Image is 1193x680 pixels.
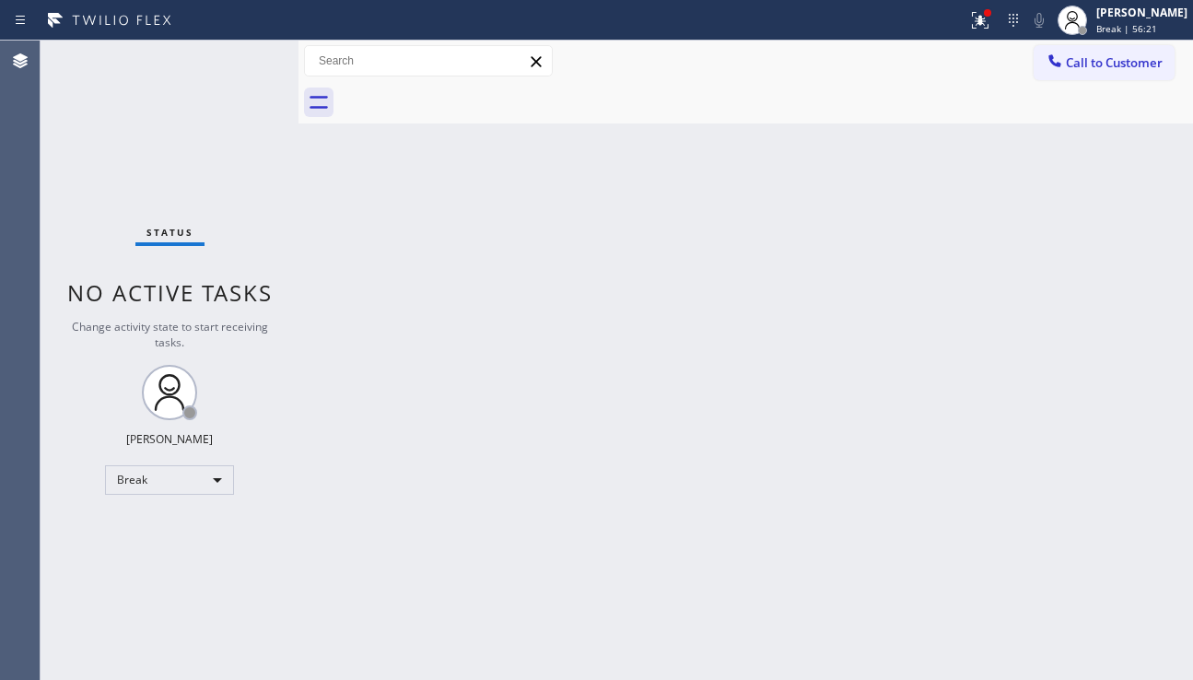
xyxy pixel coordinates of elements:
button: Mute [1026,7,1052,33]
span: Change activity state to start receiving tasks. [72,319,268,350]
div: Break [105,465,234,495]
span: Status [146,226,193,239]
span: No active tasks [67,277,273,308]
button: Call to Customer [1034,45,1175,80]
span: Break | 56:21 [1096,22,1157,35]
div: [PERSON_NAME] [1096,5,1187,20]
input: Search [305,46,552,76]
span: Call to Customer [1066,54,1163,71]
div: [PERSON_NAME] [126,431,213,447]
